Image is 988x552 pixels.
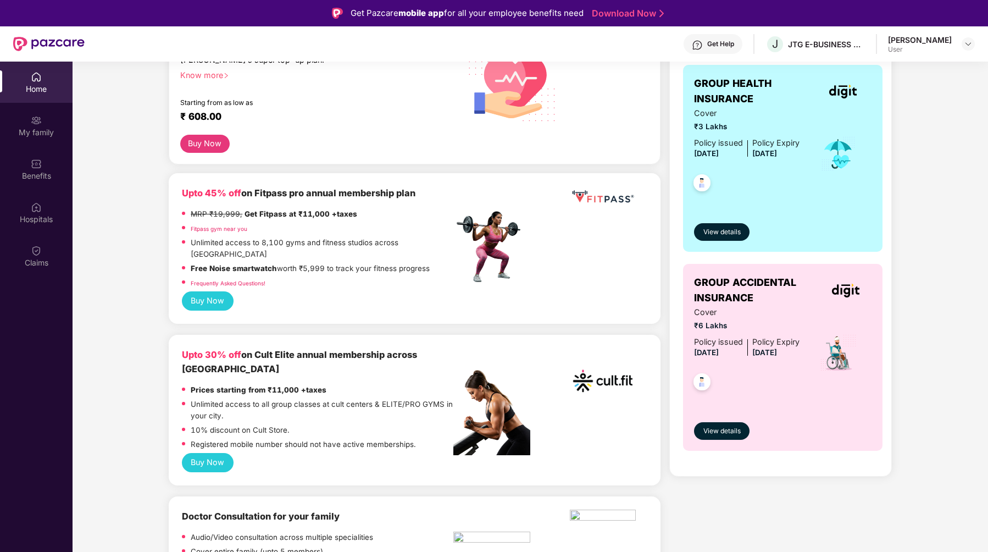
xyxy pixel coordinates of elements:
[694,348,719,357] span: [DATE]
[592,8,660,19] a: Download Now
[460,27,565,134] img: svg+xml;base64,PHN2ZyB4bWxucz0iaHR0cDovL3d3dy53My5vcmcvMjAwMC9zdmciIHhtbG5zOnhsaW5rPSJodHRwOi8vd3...
[703,426,741,437] span: View details
[703,227,741,238] span: View details
[694,275,819,306] span: GROUP ACCIDENTAL INSURANCE
[182,291,234,311] button: Buy Now
[752,137,800,150] div: Policy Expiry
[31,202,42,213] img: svg+xml;base64,PHN2ZyBpZD0iSG9zcGl0YWxzIiB4bWxucz0iaHR0cDovL3d3dy53My5vcmcvMjAwMC9zdmciIHdpZHRoPS...
[694,336,743,349] div: Policy issued
[832,284,859,297] img: insurerLogo
[31,115,42,126] img: svg+xml;base64,PHN2ZyB3aWR0aD0iMjAiIGhlaWdodD0iMjAiIHZpZXdCb3g9IjAgMCAyMCAyMCIgZmlsbD0ibm9uZSIgeG...
[31,245,42,256] img: svg+xml;base64,PHN2ZyBpZD0iQ2xhaW0iIHhtbG5zPSJodHRwOi8vd3d3LnczLm9yZy8yMDAwL3N2ZyIgd2lkdGg9IjIwIi...
[964,40,973,48] img: svg+xml;base64,PHN2ZyBpZD0iRHJvcGRvd24tMzJ4MzIiIHhtbG5zPSJodHRwOi8vd3d3LnczLm9yZy8yMDAwL3N2ZyIgd2...
[570,186,636,207] img: fppp.png
[191,263,430,274] p: worth ₹5,999 to track your fitness progress
[689,171,715,198] img: svg+xml;base64,PHN2ZyB4bWxucz0iaHR0cDovL3d3dy53My5vcmcvMjAwMC9zdmciIHdpZHRoPSI0OC45NDMiIGhlaWdodD...
[245,209,357,218] strong: Get Fitpass at ₹11,000 +taxes
[659,8,664,19] img: Stroke
[453,532,530,546] img: pngtree-physiotherapy-physiotherapist-rehab-disability-stretching-png-image_6063262.png
[223,73,229,79] span: right
[351,7,584,20] div: Get Pazcare for all your employee benefits need
[752,348,777,357] span: [DATE]
[180,135,230,153] button: Buy Now
[788,39,865,49] div: JTG E-BUSINESS SOFTWARE PRIVATE LIMITED
[182,349,417,374] b: on Cult Elite annual membership across [GEOGRAPHIC_DATA]
[191,225,247,232] a: Fitpass gym near you
[694,223,750,241] button: View details
[888,35,952,45] div: [PERSON_NAME]
[31,158,42,169] img: svg+xml;base64,PHN2ZyBpZD0iQmVuZWZpdHMiIHhtbG5zPSJodHRwOi8vd3d3LnczLm9yZy8yMDAwL3N2ZyIgd2lkdGg9Ij...
[707,40,734,48] div: Get Help
[453,370,530,455] img: pc2.png
[692,40,703,51] img: svg+xml;base64,PHN2ZyBpZD0iSGVscC0zMngzMiIgeG1sbnM9Imh0dHA6Ly93d3cudzMub3JnLzIwMDAvc3ZnIiB3aWR0aD...
[191,399,454,422] p: Unlimited access to all group classes at cult centers & ELITE/PRO GYMS in your city.
[570,348,636,414] img: cult.png
[191,385,326,394] strong: Prices starting from ₹11,000 +taxes
[182,511,340,522] b: Doctor Consultation for your family
[398,8,444,18] strong: mobile app
[888,45,952,54] div: User
[694,422,750,440] button: View details
[182,187,415,198] b: on Fitpass pro annual membership plan
[191,237,454,260] p: Unlimited access to 8,100 gyms and fitness studios across [GEOGRAPHIC_DATA]
[694,76,814,107] span: GROUP HEALTH INSURANCE
[191,439,416,450] p: Registered mobile number should not have active memberships.
[570,510,636,524] img: physica%20-%20Edited.png
[191,280,265,286] a: Frequently Asked Questions!
[182,453,234,472] button: Buy Now
[820,136,856,172] img: icon
[191,264,277,273] strong: Free Noise smartwatch
[694,149,719,158] span: [DATE]
[694,121,800,133] span: ₹3 Lakhs
[689,370,715,397] img: svg+xml;base64,PHN2ZyB4bWxucz0iaHR0cDovL3d3dy53My5vcmcvMjAwMC9zdmciIHdpZHRoPSI0OC45NDMiIGhlaWdodD...
[191,532,373,543] p: Audio/Video consultation across multiple specialities
[694,107,800,120] span: Cover
[772,37,778,51] span: J
[694,320,800,332] span: ₹6 Lakhs
[694,137,743,150] div: Policy issued
[332,8,343,19] img: Logo
[182,187,241,198] b: Upto 45% off
[752,149,777,158] span: [DATE]
[453,208,530,285] img: fpp.png
[180,70,447,78] div: Know more
[829,85,857,98] img: insurerLogo
[31,71,42,82] img: svg+xml;base64,PHN2ZyBpZD0iSG9tZSIgeG1sbnM9Imh0dHA6Ly93d3cudzMub3JnLzIwMDAvc3ZnIiB3aWR0aD0iMjAiIG...
[13,37,85,51] img: New Pazcare Logo
[182,349,241,360] b: Upto 30% off
[191,209,242,218] del: MRP ₹19,999,
[180,111,443,124] div: ₹ 608.00
[191,424,290,436] p: 10% discount on Cult Store.
[694,306,800,319] span: Cover
[752,336,800,349] div: Policy Expiry
[180,98,407,106] div: Starting from as low as
[819,334,857,372] img: icon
